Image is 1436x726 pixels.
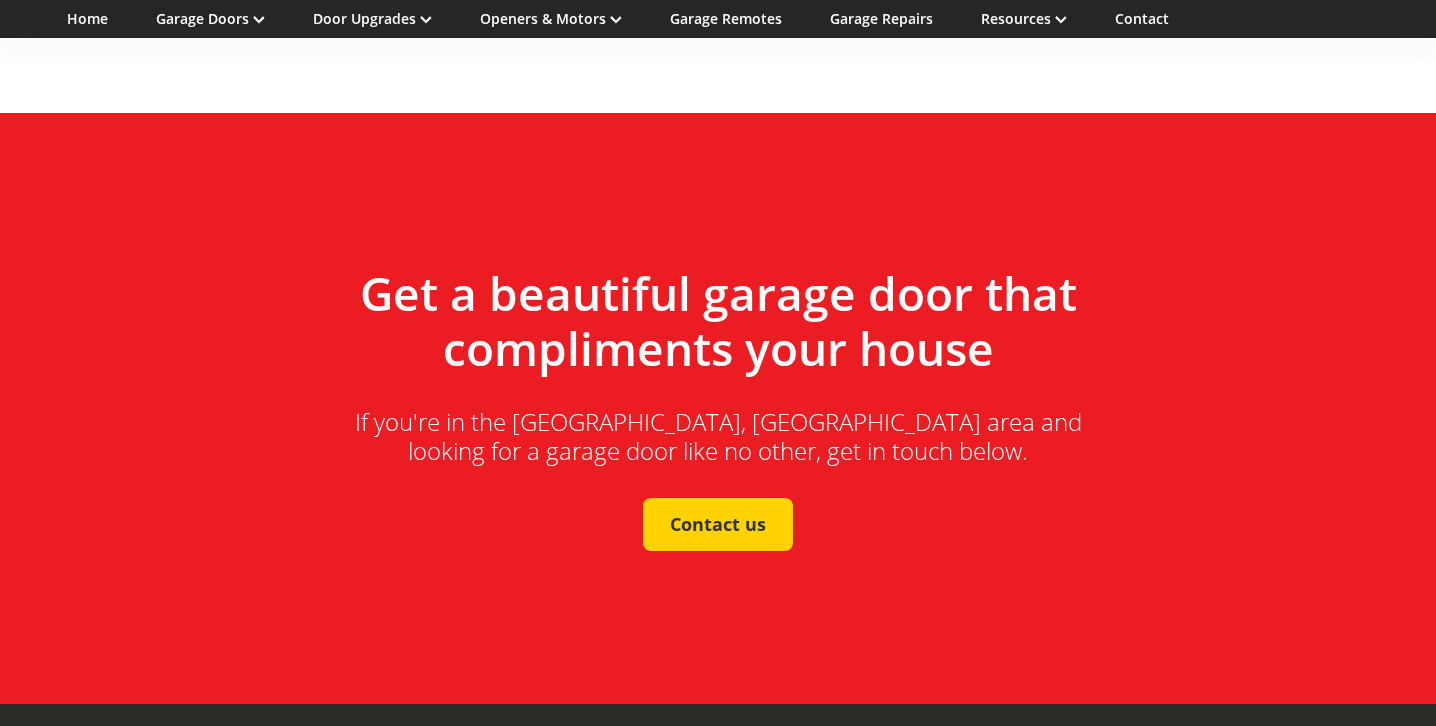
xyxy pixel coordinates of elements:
[643,498,793,552] a: Contact us
[670,514,766,536] span: Contact us
[1115,9,1169,28] a: Contact
[156,9,265,28] a: Garage Doors
[670,9,782,28] a: Garage Remotes
[830,9,933,28] a: Garage Repairs
[329,408,1107,466] h3: If you're in the [GEOGRAPHIC_DATA], [GEOGRAPHIC_DATA] area and looking for a garage door like no ...
[480,9,622,28] a: Openers & Motors
[67,9,108,28] a: Home
[981,9,1067,28] a: Resources
[329,266,1107,376] h2: Get a beautiful garage door that compliments your house
[313,9,432,28] a: Door Upgrades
